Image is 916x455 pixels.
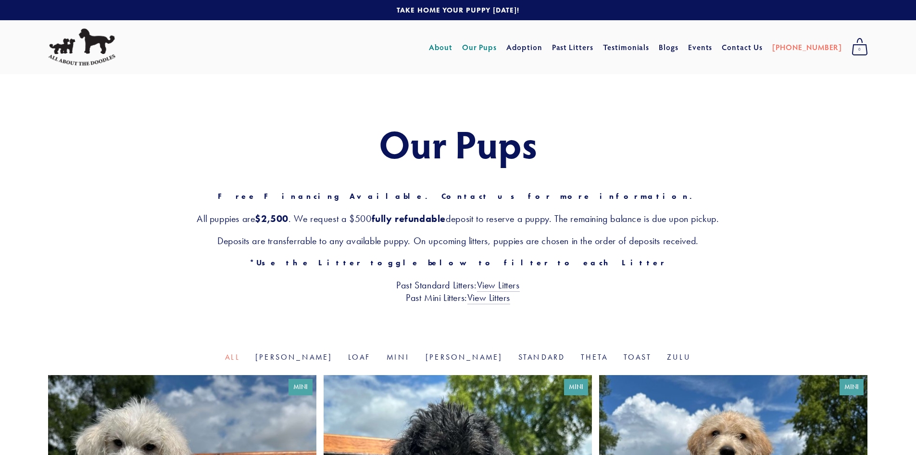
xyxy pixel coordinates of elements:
strong: fully refundable [372,213,446,224]
a: 0 items in cart [847,35,873,59]
a: About [429,39,452,56]
img: All About The Doodles [48,28,115,66]
h3: Deposits are transferrable to any available puppy. On upcoming litters, puppies are chosen in the... [48,234,868,247]
a: Events [688,39,713,56]
a: Adoption [506,39,542,56]
a: View Litters [467,292,510,304]
h3: Past Standard Litters: Past Mini Litters: [48,279,868,304]
a: Standard [518,352,565,362]
a: Our Pups [462,39,497,56]
a: Loaf [348,352,371,362]
span: 0 [852,43,868,56]
h1: Our Pups [48,122,868,165]
a: [PHONE_NUMBER] [772,39,842,56]
strong: *Use the Litter toggle below to filter to each Litter [250,258,666,267]
a: View Litters [477,279,520,292]
strong: Free Financing Available. Contact us for more information. [218,192,698,201]
a: Past Litters [552,42,594,52]
a: Toast [624,352,652,362]
h3: All puppies are . We request a $500 deposit to reserve a puppy. The remaining balance is due upon... [48,212,868,225]
strong: $2,500 [255,213,289,224]
a: Contact Us [722,39,763,56]
a: [PERSON_NAME] [255,352,333,362]
a: Testimonials [603,39,650,56]
a: [PERSON_NAME] [426,352,503,362]
a: All [225,352,240,362]
a: Zulu [667,352,691,362]
a: Theta [581,352,608,362]
a: Mini [387,352,410,362]
a: Blogs [659,39,678,56]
